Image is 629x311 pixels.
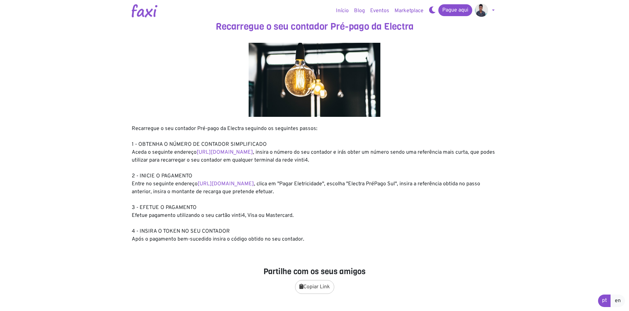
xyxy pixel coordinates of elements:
h4: Partilhe com os seus amigos [132,267,497,276]
a: Marketplace [392,4,426,17]
a: en [611,295,625,307]
a: Blog [351,4,368,17]
div: Recarregue o seu contador Pré-pago da Electra seguindo os seguintes passos: 1 - OBTENHA O NÚMERO ... [132,125,497,243]
a: pt [598,295,611,307]
img: energy.jpg [249,43,380,117]
a: Eventos [368,4,392,17]
a: Início [333,4,351,17]
a: [URL][DOMAIN_NAME] [197,149,253,156]
h3: Recarregue o seu contador Pré-pago da Electra [132,21,497,32]
a: [URL][DOMAIN_NAME] [198,181,254,187]
button: Copiar Link [295,280,334,294]
img: Logotipo Faxi Online [132,4,157,17]
a: Pague aqui [438,4,472,16]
